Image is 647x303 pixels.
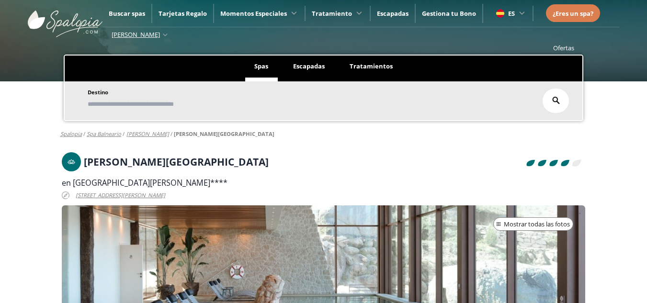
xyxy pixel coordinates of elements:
[170,130,172,138] span: /
[109,9,145,18] a: Buscar spas
[254,62,268,70] span: Spas
[377,9,409,18] a: Escapadas
[76,190,165,201] span: [STREET_ADDRESS][PERSON_NAME]
[126,130,169,137] a: [PERSON_NAME]
[28,1,102,37] img: ImgLogoSpalopia.BvClDcEz.svg
[112,30,160,39] span: [PERSON_NAME]
[83,130,85,138] span: /
[553,9,593,18] span: ¿Eres un spa?
[553,8,593,19] a: ¿Eres un spa?
[350,62,393,70] span: Tratamientos
[174,130,274,137] a: [PERSON_NAME][GEOGRAPHIC_DATA]
[553,44,574,52] a: Ofertas
[84,157,269,167] h1: [PERSON_NAME][GEOGRAPHIC_DATA]
[62,178,227,188] span: en [GEOGRAPHIC_DATA][PERSON_NAME]****
[159,9,207,18] a: Tarjetas Regalo
[87,130,121,137] a: spa balneario
[504,220,570,229] span: Mostrar todas las fotos
[88,89,108,96] span: Destino
[293,62,325,70] span: Escapadas
[422,9,476,18] a: Gestiona tu Bono
[123,130,125,138] span: /
[60,130,82,137] a: Spalopia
